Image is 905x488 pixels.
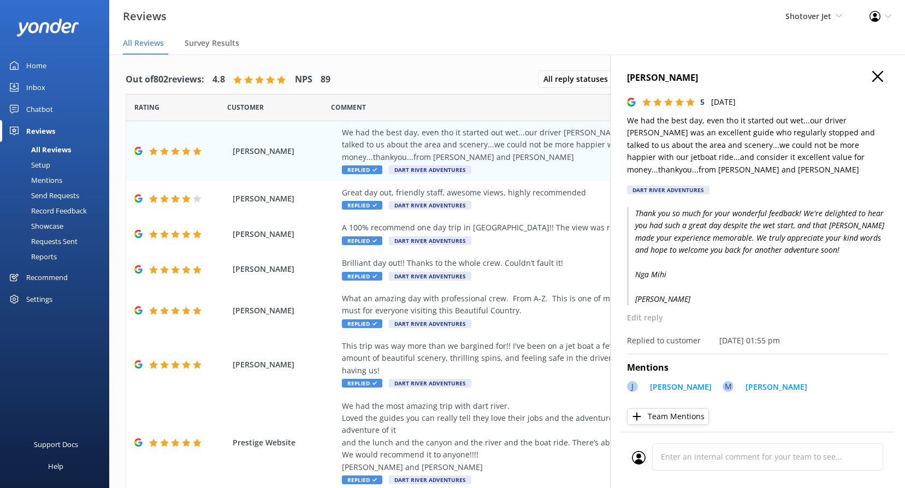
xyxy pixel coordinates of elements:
[26,266,68,288] div: Recommend
[342,272,382,281] span: Replied
[627,115,889,176] p: We had the best day, even tho it started out wet...our driver [PERSON_NAME] was an excellent guid...
[233,359,336,371] span: [PERSON_NAME]
[389,165,471,174] span: Dart River Adventures
[342,293,814,317] div: What an amazing day with professional crew. From A-Z. This is one of my highlights in [GEOGRAPHIC...
[123,38,164,49] span: All Reviews
[123,8,167,25] h3: Reviews
[872,71,883,83] button: Close
[342,127,814,163] div: We had the best day, even tho it started out wet...our driver [PERSON_NAME] was an excellent guid...
[342,400,814,473] div: We had the most amazing trip with dart river. Loved the guides you can really tell they love thei...
[644,381,712,396] a: [PERSON_NAME]
[185,38,239,49] span: Survey Results
[331,102,366,112] span: Question
[7,249,57,264] div: Reports
[7,218,63,234] div: Showcase
[7,157,109,172] a: Setup
[342,340,814,377] div: This trip was way more than we bargined for!! I've been on a jet boat a few times before but this...
[711,96,736,108] p: [DATE]
[7,142,109,157] a: All Reviews
[34,433,78,455] div: Support Docs
[26,288,52,310] div: Settings
[7,188,79,203] div: Send Requests
[7,218,109,234] a: Showcase
[342,236,382,245] span: Replied
[342,319,382,328] span: Replied
[543,73,614,85] span: All reply statuses
[134,102,159,112] span: Date
[26,55,46,76] div: Home
[627,207,889,305] p: Thank you so much for your wonderful feedback! We're delighted to hear you had such a great day d...
[26,76,45,98] div: Inbox
[389,236,471,245] span: Dart River Adventures
[627,381,638,392] div: J
[233,193,336,205] span: [PERSON_NAME]
[233,263,336,275] span: [PERSON_NAME]
[233,145,336,157] span: [PERSON_NAME]
[740,381,807,396] a: [PERSON_NAME]
[321,73,330,87] h4: 89
[48,455,63,477] div: Help
[212,73,225,87] h4: 4.8
[7,188,109,203] a: Send Requests
[7,234,109,249] a: Requests Sent
[342,222,814,234] div: A 100% recommend one day trip in [GEOGRAPHIC_DATA]!! The view was really amazing!
[723,381,734,392] div: M
[233,228,336,240] span: [PERSON_NAME]
[342,201,382,210] span: Replied
[342,475,382,484] span: Replied
[700,97,705,107] span: 5
[632,451,646,465] img: user_profile.svg
[233,305,336,317] span: [PERSON_NAME]
[627,186,709,194] div: Dart River Adventures
[342,165,382,174] span: Replied
[389,201,471,210] span: Dart River Adventures
[26,98,53,120] div: Chatbot
[342,187,814,199] div: Great day out, friendly staff, awesome views, highly recommended
[227,102,264,112] span: Date
[785,11,831,21] span: Shotover Jet
[7,157,50,172] div: Setup
[627,71,889,85] h4: [PERSON_NAME]
[342,379,382,388] span: Replied
[126,73,204,87] h4: Out of 802 reviews:
[389,272,471,281] span: Dart River Adventures
[719,335,780,347] p: [DATE] 01:55 pm
[16,19,79,37] img: yonder-white-logo.png
[7,203,109,218] a: Record Feedback
[7,203,87,218] div: Record Feedback
[389,379,471,388] span: Dart River Adventures
[627,335,701,347] p: Replied to customer
[650,381,712,393] p: [PERSON_NAME]
[389,319,471,328] span: Dart River Adventures
[389,475,471,484] span: Dart River Adventures
[7,172,62,188] div: Mentions
[7,172,109,188] a: Mentions
[295,73,312,87] h4: NPS
[7,234,78,249] div: Requests Sent
[342,257,814,269] div: Brilliant day out!! Thanks to the whole crew. Couldn’t fault it!
[7,142,71,157] div: All Reviews
[627,361,889,375] h4: Mentions
[7,249,109,264] a: Reports
[627,408,709,425] button: Team Mentions
[233,437,336,449] span: Prestige Website
[627,312,889,324] p: Edit reply
[746,381,807,393] p: [PERSON_NAME]
[26,120,55,142] div: Reviews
